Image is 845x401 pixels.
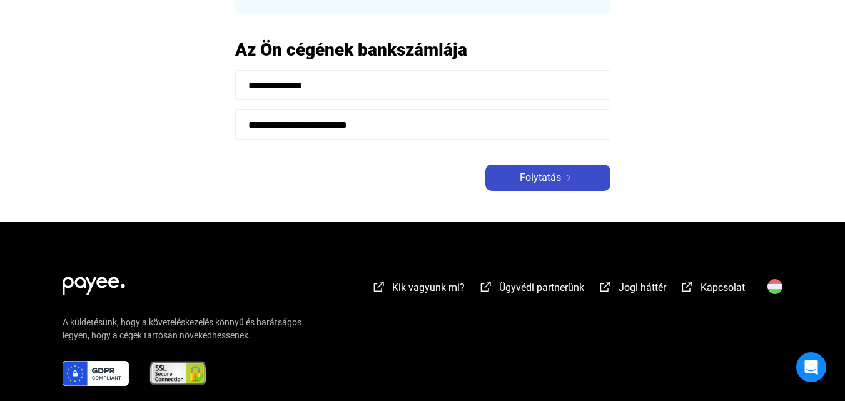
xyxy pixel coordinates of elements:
a: external-link-whiteKapcsolat [680,283,745,295]
h2: Az Ön cégének bankszámlája [235,39,610,61]
a: external-link-whiteKik vagyunk mi? [372,283,465,295]
span: Jogi háttér [619,282,666,293]
img: white-payee-white-dot.svg [63,270,125,295]
span: Kapcsolat [701,282,745,293]
a: external-link-whiteJogi háttér [598,283,666,295]
img: external-link-white [478,280,493,293]
img: HU.svg [767,279,782,294]
img: gdpr [63,361,129,386]
button: Folytatásarrow-right-white [485,165,610,191]
span: Ügyvédi partnerünk [499,282,584,293]
img: arrow-right-white [561,175,576,181]
img: external-link-white [680,280,695,293]
span: Kik vagyunk mi? [392,282,465,293]
img: external-link-white [372,280,387,293]
a: external-link-whiteÜgyvédi partnerünk [478,283,584,295]
img: ssl [149,361,207,386]
img: external-link-white [598,280,613,293]
span: Folytatás [520,170,561,185]
div: Open Intercom Messenger [796,352,826,382]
